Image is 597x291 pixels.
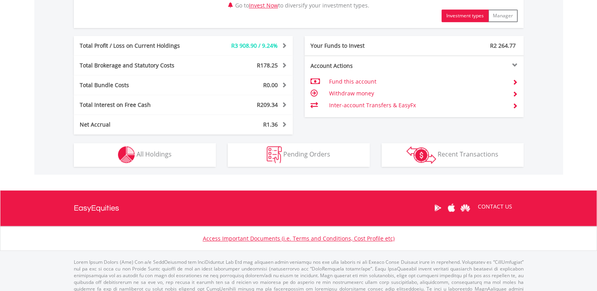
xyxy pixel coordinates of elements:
img: transactions-zar-wht.png [406,146,436,164]
div: Your Funds to Invest [305,42,414,50]
span: R1.36 [263,121,278,128]
div: Total Interest on Free Cash [74,101,202,109]
button: Recent Transactions [382,143,524,167]
a: Invest Now [249,2,278,9]
img: pending_instructions-wht.png [267,146,282,163]
a: Google Play [431,196,445,220]
span: R178.25 [257,62,278,69]
button: Investment types [442,9,488,22]
a: Access Important Documents (i.e. Terms and Conditions, Cost Profile etc) [203,235,395,242]
button: Pending Orders [228,143,370,167]
span: Recent Transactions [438,150,498,159]
img: holdings-wht.png [118,146,135,163]
span: R209.34 [257,101,278,108]
div: Total Bundle Costs [74,81,202,89]
td: Fund this account [329,76,506,88]
a: Apple [445,196,459,220]
span: R0.00 [263,81,278,89]
div: Total Profit / Loss on Current Holdings [74,42,202,50]
span: R2 264.77 [490,42,516,49]
button: All Holdings [74,143,216,167]
a: EasyEquities [74,190,119,226]
div: Account Actions [305,62,414,70]
span: All Holdings [137,150,172,159]
td: Withdraw money [329,88,506,99]
button: Manager [488,9,518,22]
span: Pending Orders [283,150,330,159]
td: Inter-account Transfers & EasyFx [329,99,506,111]
div: Total Brokerage and Statutory Costs [74,62,202,69]
div: Net Accrual [74,121,202,129]
span: R3 908.90 / 9.24% [231,42,278,49]
a: CONTACT US [472,196,518,218]
a: Huawei [459,196,472,220]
